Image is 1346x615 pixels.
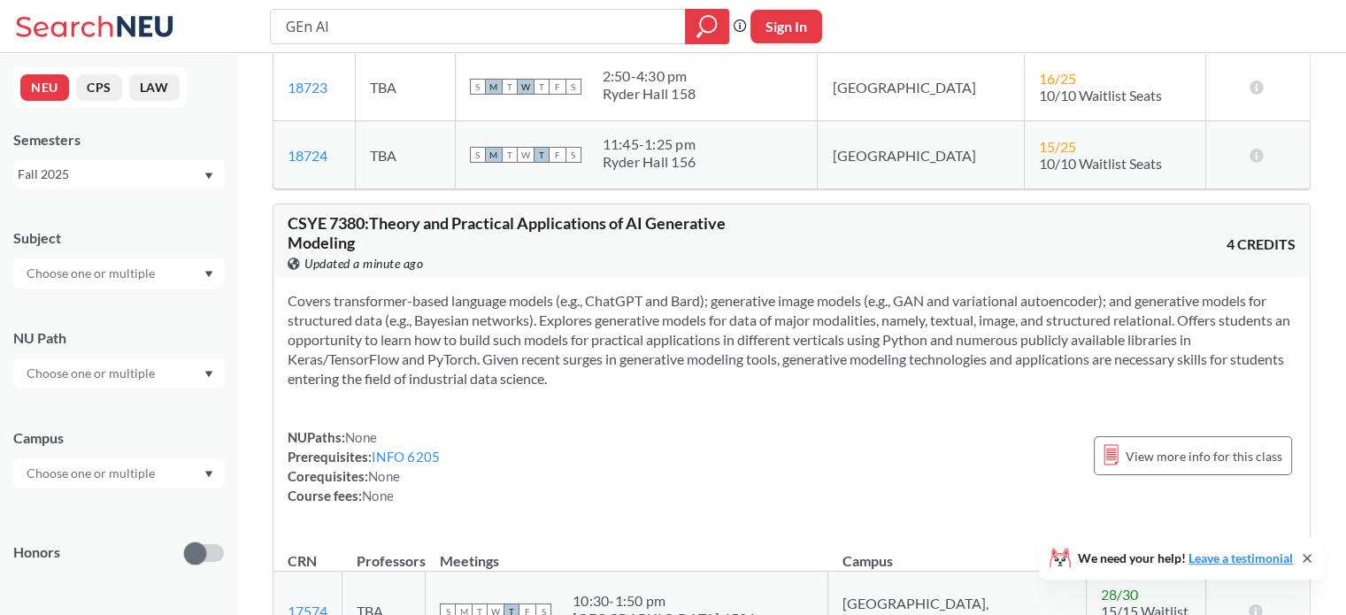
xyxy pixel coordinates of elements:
svg: Dropdown arrow [204,271,213,278]
svg: magnifying glass [696,14,718,39]
div: 11:45 - 1:25 pm [603,135,696,153]
span: Updated a minute ago [304,254,423,273]
section: Covers transformer-based language models (e.g., ChatGPT and Bard); generative image models (e.g.,... [288,291,1296,388]
span: None [362,488,394,504]
div: Dropdown arrow [13,258,224,288]
input: Choose one or multiple [18,363,166,384]
span: W [518,147,534,163]
a: Leave a testimonial [1188,550,1293,565]
button: LAW [129,74,180,101]
div: Dropdown arrow [13,458,224,488]
input: Choose one or multiple [18,463,166,484]
a: 18724 [288,147,327,164]
svg: Dropdown arrow [204,371,213,378]
span: S [565,147,581,163]
div: Fall 2025Dropdown arrow [13,160,224,188]
span: S [565,79,581,95]
div: NUPaths: Prerequisites: Corequisites: Course fees: [288,427,440,505]
th: Seats [1086,534,1205,572]
p: Honors [13,542,60,563]
div: magnifying glass [685,9,729,44]
span: 28 / 30 [1101,586,1138,603]
div: Dropdown arrow [13,358,224,388]
div: Fall 2025 [18,165,203,184]
td: TBA [356,121,455,189]
td: [GEOGRAPHIC_DATA] [818,121,1024,189]
span: W [518,79,534,95]
div: 10:30 - 1:50 pm [573,592,756,610]
span: View more info for this class [1126,445,1282,467]
span: 10/10 Waitlist Seats [1039,155,1162,172]
input: Class, professor, course number, "phrase" [284,12,673,42]
div: Semesters [13,130,224,150]
div: NU Path [13,328,224,348]
span: None [345,429,377,445]
span: None [368,468,400,484]
span: S [470,147,486,163]
td: TBA [356,53,455,121]
th: Campus [828,534,1087,572]
span: T [534,79,550,95]
a: INFO 6205 [372,449,440,465]
input: Choose one or multiple [18,263,166,284]
span: CSYE 7380 : Theory and Practical Applications of AI Generative Modeling [288,213,726,252]
span: 4 CREDITS [1227,234,1296,254]
button: Sign In [750,10,822,43]
svg: Dropdown arrow [204,471,213,478]
div: Ryder Hall 158 [603,85,696,103]
span: S [470,79,486,95]
span: T [534,147,550,163]
span: F [550,79,565,95]
a: 18723 [288,79,327,96]
div: 2:50 - 4:30 pm [603,67,696,85]
th: Meetings [426,534,828,572]
span: 16 / 25 [1039,70,1076,87]
th: Notifications [1205,534,1309,572]
svg: Dropdown arrow [204,173,213,180]
td: [GEOGRAPHIC_DATA] [818,53,1024,121]
span: 10/10 Waitlist Seats [1039,87,1162,104]
span: T [502,147,518,163]
div: Subject [13,228,224,248]
button: CPS [76,74,122,101]
th: Professors [342,534,426,572]
div: Ryder Hall 156 [603,153,696,171]
span: F [550,147,565,163]
div: Campus [13,428,224,448]
span: T [502,79,518,95]
button: NEU [20,74,69,101]
span: M [486,147,502,163]
span: M [486,79,502,95]
div: CRN [288,551,317,571]
span: 15 / 25 [1039,138,1076,155]
span: We need your help! [1078,552,1293,565]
